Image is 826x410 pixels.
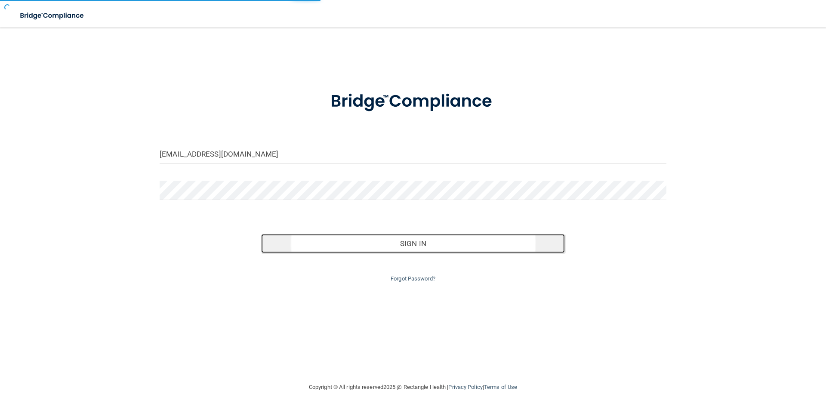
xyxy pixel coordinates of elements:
[391,275,435,282] a: Forgot Password?
[677,349,816,383] iframe: Drift Widget Chat Controller
[261,234,565,253] button: Sign In
[160,145,666,164] input: Email
[484,384,517,390] a: Terms of Use
[448,384,482,390] a: Privacy Policy
[256,373,570,401] div: Copyright © All rights reserved 2025 @ Rectangle Health | |
[13,7,92,25] img: bridge_compliance_login_screen.278c3ca4.svg
[313,79,513,124] img: bridge_compliance_login_screen.278c3ca4.svg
